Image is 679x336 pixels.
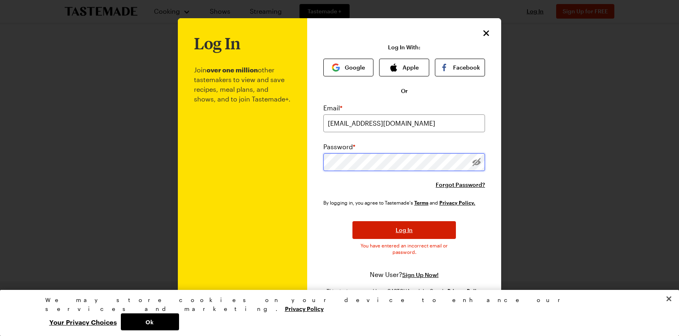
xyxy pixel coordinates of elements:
a: More information about your privacy, opens in a new tab [285,304,324,312]
a: Tastemade Terms of Service [414,199,428,206]
p: Join other tastemakers to view and save recipes, meal plans, and shows, and to join Tastemade+. [194,52,291,295]
button: Close [660,290,678,308]
button: Log In [352,221,456,239]
a: Google Privacy Policy [447,287,482,294]
b: over one million [207,66,258,74]
button: Close [481,28,491,38]
button: Facebook [435,59,485,76]
a: Tastemade Privacy Policy [439,199,475,206]
span: Log In [396,226,413,234]
button: Ok [121,313,179,330]
span: You have entered an incorrect email or password. [352,242,456,255]
div: We may store cookies on your device to enhance our services and marketing. [45,296,627,313]
span: Or [401,87,408,95]
p: Log In With: [388,44,420,51]
h1: Log In [194,34,240,52]
label: Password [323,142,355,152]
span: New User? [370,270,402,278]
button: Apple [379,59,429,76]
label: Email [323,103,342,113]
div: This site is protected by reCAPTCHA and the Google and apply. [323,287,485,300]
div: By logging in, you agree to Tastemade's and [323,199,479,207]
div: Privacy [45,296,627,330]
button: Forgot Password? [436,181,485,189]
button: Sign Up Now! [402,271,439,279]
button: Your Privacy Choices [45,313,121,330]
button: Google [323,59,373,76]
